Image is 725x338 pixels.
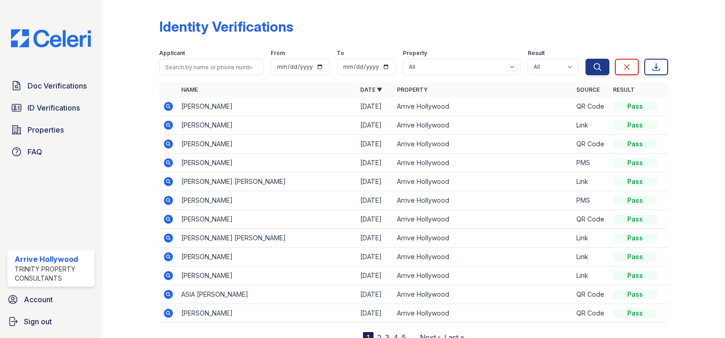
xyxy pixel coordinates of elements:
[4,29,98,47] img: CE_Logo_Blue-a8612792a0a2168367f1c8372b55b34899dd931a85d93a1a3d3e32e68fde9ad4.png
[573,97,609,116] td: QR Code
[393,229,572,248] td: Arrive Hollywood
[28,146,42,157] span: FAQ
[393,116,572,135] td: Arrive Hollywood
[613,86,635,93] a: Result
[178,116,357,135] td: [PERSON_NAME]
[178,210,357,229] td: [PERSON_NAME]
[403,50,427,57] label: Property
[393,210,572,229] td: Arrive Hollywood
[15,265,91,283] div: Trinity Property Consultants
[393,172,572,191] td: Arrive Hollywood
[357,210,393,229] td: [DATE]
[159,59,263,75] input: Search by name or phone number
[613,215,657,224] div: Pass
[357,154,393,172] td: [DATE]
[15,254,91,265] div: Arrive Hollywood
[393,304,572,323] td: Arrive Hollywood
[613,158,657,167] div: Pass
[4,312,98,331] a: Sign out
[573,191,609,210] td: PMS
[397,86,428,93] a: Property
[613,233,657,243] div: Pass
[528,50,545,57] label: Result
[159,18,293,35] div: Identity Verifications
[613,177,657,186] div: Pass
[181,86,198,93] a: Name
[357,248,393,266] td: [DATE]
[393,135,572,154] td: Arrive Hollywood
[613,196,657,205] div: Pass
[573,229,609,248] td: Link
[360,86,382,93] a: Date ▼
[393,154,572,172] td: Arrive Hollywood
[613,309,657,318] div: Pass
[4,290,98,309] a: Account
[357,172,393,191] td: [DATE]
[178,154,357,172] td: [PERSON_NAME]
[393,266,572,285] td: Arrive Hollywood
[178,97,357,116] td: [PERSON_NAME]
[7,77,95,95] a: Doc Verifications
[357,229,393,248] td: [DATE]
[357,304,393,323] td: [DATE]
[178,191,357,210] td: [PERSON_NAME]
[393,97,572,116] td: Arrive Hollywood
[576,86,600,93] a: Source
[7,99,95,117] a: ID Verifications
[357,97,393,116] td: [DATE]
[24,294,53,305] span: Account
[7,143,95,161] a: FAQ
[613,290,657,299] div: Pass
[613,139,657,149] div: Pass
[393,191,572,210] td: Arrive Hollywood
[393,285,572,304] td: Arrive Hollywood
[178,135,357,154] td: [PERSON_NAME]
[357,285,393,304] td: [DATE]
[178,266,357,285] td: [PERSON_NAME]
[573,266,609,285] td: Link
[28,102,80,113] span: ID Verifications
[357,266,393,285] td: [DATE]
[357,116,393,135] td: [DATE]
[178,304,357,323] td: [PERSON_NAME]
[24,316,52,327] span: Sign out
[7,121,95,139] a: Properties
[573,116,609,135] td: Link
[573,285,609,304] td: QR Code
[28,124,64,135] span: Properties
[178,172,357,191] td: [PERSON_NAME] [PERSON_NAME]
[337,50,344,57] label: To
[271,50,285,57] label: From
[159,50,185,57] label: Applicant
[573,210,609,229] td: QR Code
[573,304,609,323] td: QR Code
[573,154,609,172] td: PMS
[178,285,357,304] td: ASIA [PERSON_NAME]
[178,248,357,266] td: [PERSON_NAME]
[178,229,357,248] td: [PERSON_NAME] [PERSON_NAME]
[393,248,572,266] td: Arrive Hollywood
[573,172,609,191] td: Link
[573,248,609,266] td: Link
[613,102,657,111] div: Pass
[28,80,87,91] span: Doc Verifications
[357,135,393,154] td: [DATE]
[613,252,657,261] div: Pass
[613,271,657,280] div: Pass
[357,191,393,210] td: [DATE]
[613,121,657,130] div: Pass
[573,135,609,154] td: QR Code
